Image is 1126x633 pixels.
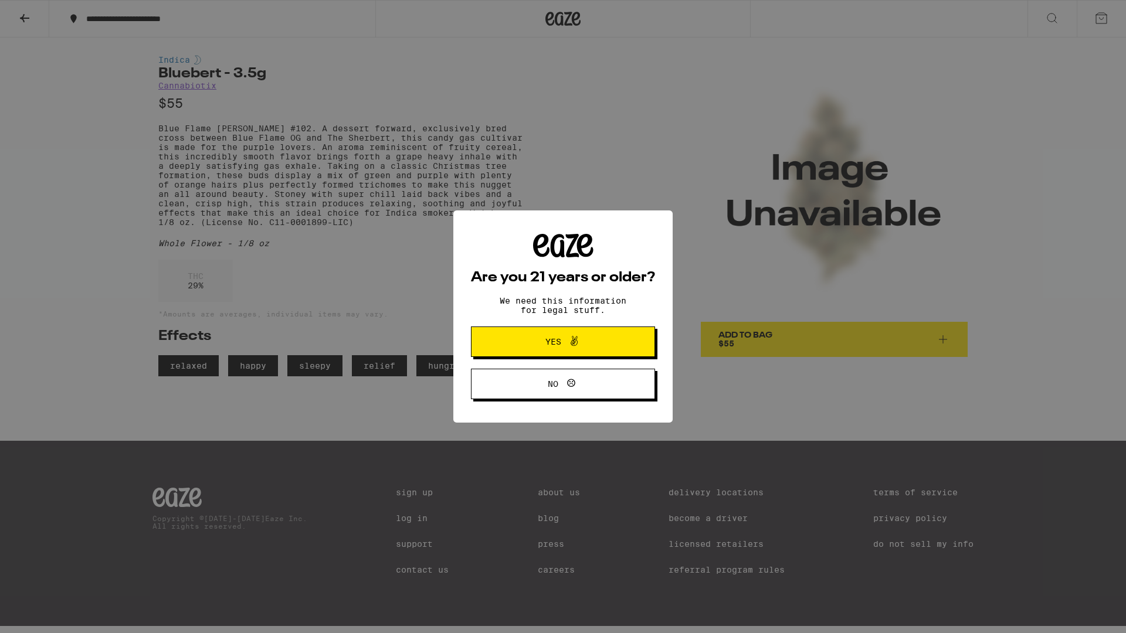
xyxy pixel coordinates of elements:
[548,380,558,388] span: No
[471,369,655,399] button: No
[490,296,636,315] p: We need this information for legal stuff.
[1053,598,1114,627] iframe: Opens a widget where you can find more information
[471,326,655,357] button: Yes
[471,271,655,285] h2: Are you 21 years or older?
[545,338,561,346] span: Yes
